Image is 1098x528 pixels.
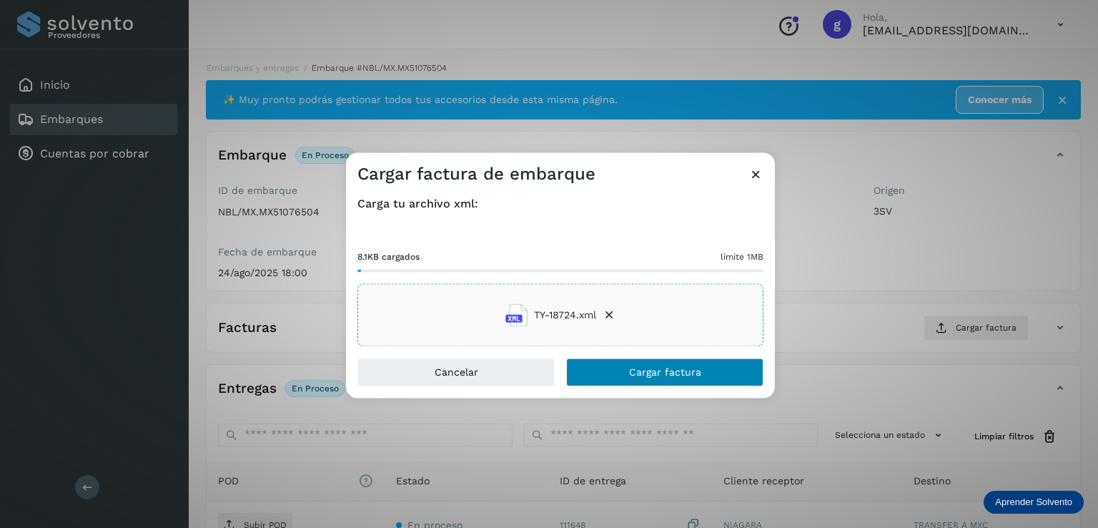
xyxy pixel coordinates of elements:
div: Aprender Solvento [984,491,1084,514]
h3: Cargar factura de embarque [357,164,595,185]
span: Cancelar [435,368,478,378]
span: TY-18724.xml [534,308,596,323]
button: Cancelar [357,358,555,387]
h4: Carga tu archivo xml: [357,197,763,210]
span: 8.1KB cargados [357,251,420,264]
span: límite 1MB [721,251,763,264]
span: Cargar factura [629,368,701,378]
button: Cargar factura [566,358,763,387]
p: Aprender Solvento [995,497,1072,508]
